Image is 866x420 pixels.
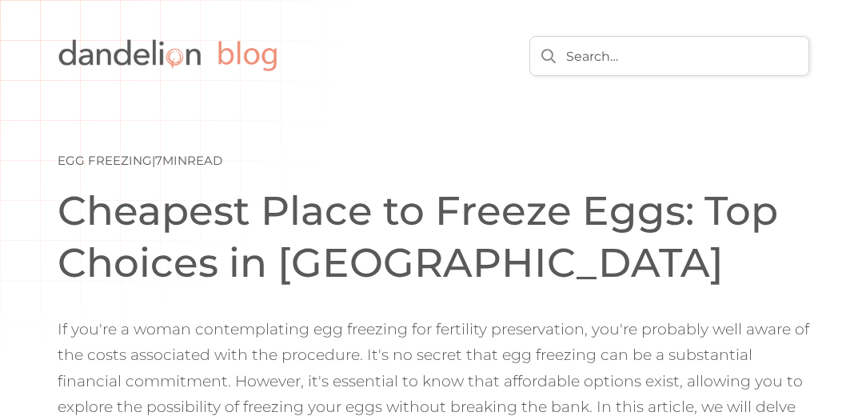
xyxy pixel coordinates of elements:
div: | [152,152,155,169]
span: read [187,153,222,168]
h1: Cheapest Place to Freeze Eggs: Top Choices in [GEOGRAPHIC_DATA] [58,185,809,289]
input: Search… [529,36,809,76]
div: 7 [155,152,162,169]
div: min [162,152,222,169]
div: Egg Freezing [58,152,152,169]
